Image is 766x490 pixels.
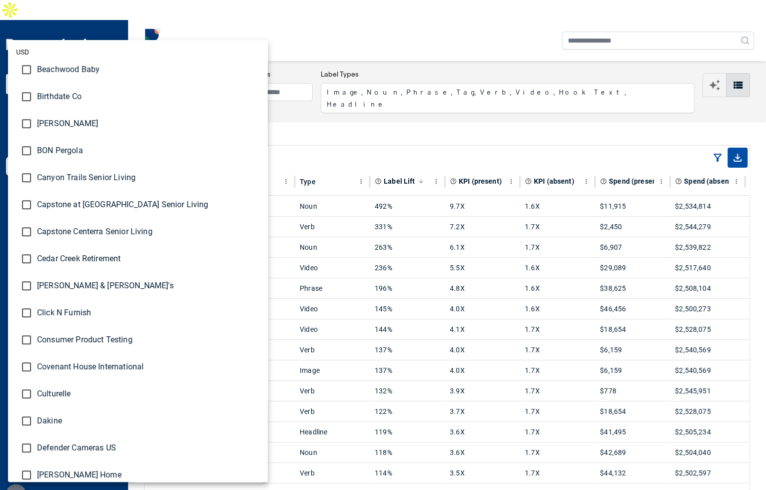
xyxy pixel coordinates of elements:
[37,253,260,265] span: Cedar Creek Retirement
[37,388,260,400] span: Culturelle
[37,442,260,454] span: Defender Cameras US
[37,415,260,427] span: Dakine
[37,334,260,346] span: Consumer Product Testing
[37,307,260,319] span: Click N Furnish
[37,118,260,130] span: [PERSON_NAME]
[37,226,260,238] span: Capstone Centerra Senior Living
[37,469,260,481] span: [PERSON_NAME] Home
[37,64,260,76] span: Beachwood Baby
[37,145,260,157] span: BON Pergola
[37,91,260,103] span: Birthdate Co
[37,280,260,292] span: [PERSON_NAME] & [PERSON_NAME]'s
[37,199,260,211] span: Capstone at [GEOGRAPHIC_DATA] Senior Living
[8,40,268,64] li: USD
[37,172,260,184] span: Canyon Trails Senior Living
[37,361,260,373] span: Covenant House International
